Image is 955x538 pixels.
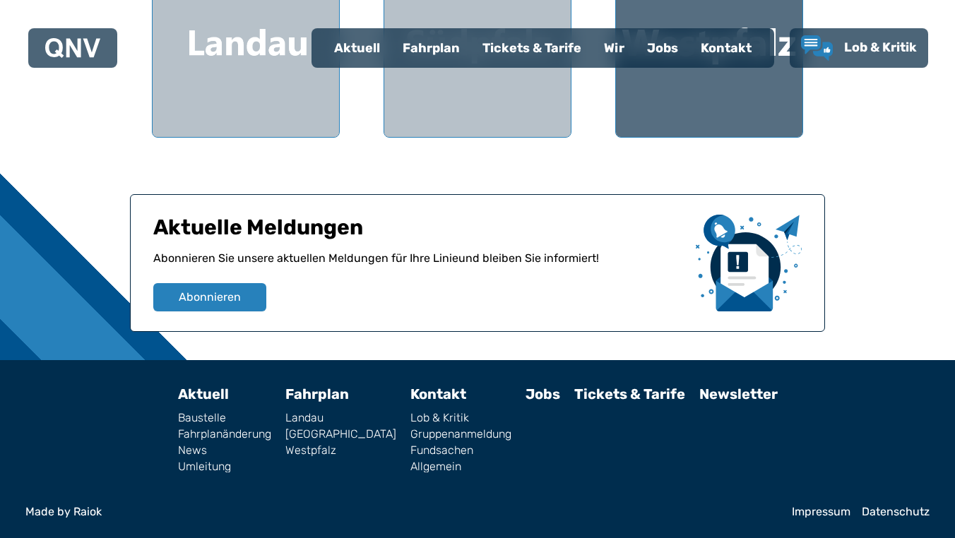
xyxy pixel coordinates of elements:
a: Tickets & Tarife [471,30,593,66]
a: Made by Raiok [25,506,781,518]
span: Lob & Kritik [844,40,917,55]
a: Datenschutz [862,506,930,518]
a: Allgemein [410,461,511,472]
a: Impressum [792,506,850,518]
a: Fahrplanänderung [178,429,271,440]
a: Baustelle [178,412,271,424]
a: Aktuell [323,30,391,66]
a: Lob & Kritik [801,35,917,61]
a: Westpfalz [285,445,396,456]
img: QNV Logo [45,38,100,58]
a: Gruppenanmeldung [410,429,511,440]
a: Kontakt [689,30,763,66]
a: Kontakt [410,385,466,402]
a: Jobs [526,385,560,402]
a: News [178,445,271,456]
span: Abonnieren [179,289,241,306]
a: [GEOGRAPHIC_DATA] [285,429,396,440]
a: Wir [593,30,636,66]
a: Fahrplan [285,385,349,402]
a: QNV Logo [45,34,100,62]
a: Fundsachen [410,445,511,456]
a: Newsletter [699,385,778,402]
a: Fahrplan [391,30,471,66]
button: Abonnieren [153,283,266,311]
a: Lob & Kritik [410,412,511,424]
a: Tickets & Tarife [574,385,685,402]
p: Abonnieren Sie unsere aktuellen Meldungen für Ihre Linie und bleiben Sie informiert! [153,250,684,283]
a: Landau [285,412,396,424]
img: newsletter [696,215,802,311]
h1: Aktuelle Meldungen [153,215,684,250]
a: Aktuell [178,385,229,402]
a: Jobs [636,30,689,66]
a: Umleitung [178,461,271,472]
